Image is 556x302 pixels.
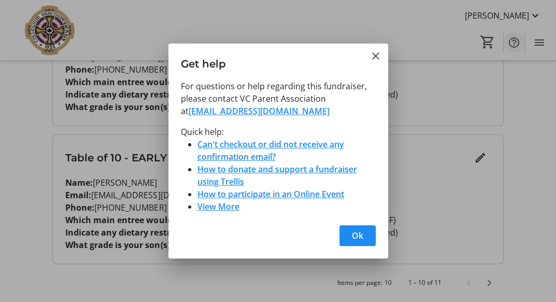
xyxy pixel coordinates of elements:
h3: Get help [168,44,388,79]
span: Ok [352,229,363,242]
button: Ok [339,225,376,246]
p: Quick help: [181,126,376,138]
a: Can't checkout or did not receive any confirmation email? [197,139,344,162]
a: How to participate in an Online Event [197,188,344,200]
p: For questions or help regarding this fundraiser, please contact VC Parent Association at [181,80,376,117]
a: View More [197,201,239,212]
button: Close [369,50,382,62]
a: How to donate and support a fundraiser using Trellis [197,163,357,187]
a: [EMAIL_ADDRESS][DOMAIN_NAME] [189,105,330,117]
